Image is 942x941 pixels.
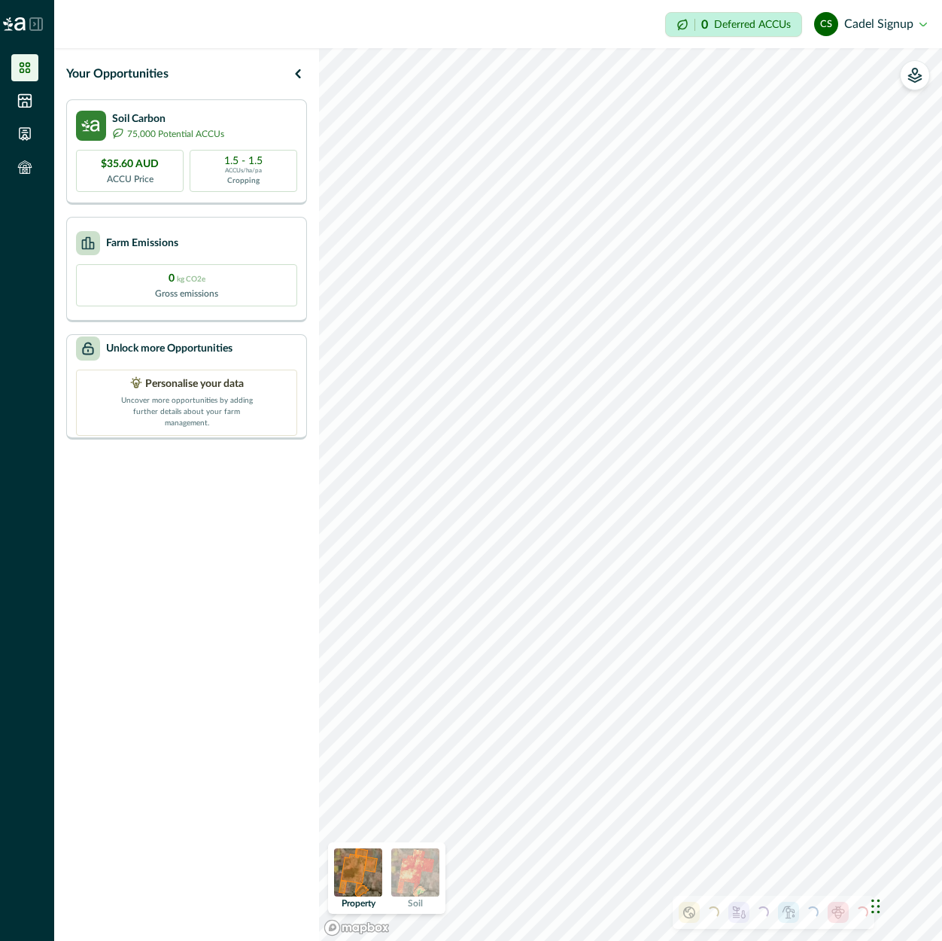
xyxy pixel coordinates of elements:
[342,899,375,908] p: Property
[177,276,205,283] span: kg CO2e
[391,848,439,897] img: soil preview
[66,65,169,83] p: Your Opportunities
[155,287,218,300] p: Gross emissions
[107,172,153,186] p: ACCU Price
[408,899,423,908] p: Soil
[224,156,263,166] p: 1.5 - 1.5
[106,341,232,357] p: Unlock more Opportunities
[111,392,262,429] p: Uncover more opportunities by adding further details about your farm management.
[106,236,178,251] p: Farm Emissions
[127,127,224,141] p: 75,000 Potential ACCUs
[101,157,159,172] p: $35.60 AUD
[701,19,708,31] p: 0
[324,919,390,936] a: Mapbox logo
[112,111,224,127] p: Soil Carbon
[871,884,880,929] div: Drag
[334,848,382,897] img: property preview
[169,271,205,287] p: 0
[145,376,244,392] p: Personalise your data
[867,869,942,941] iframe: Chat Widget
[225,166,262,175] p: ACCUs/ha/pa
[227,175,260,187] p: Cropping
[814,6,927,42] button: Cadel SignupCadel Signup
[714,19,791,30] p: Deferred ACCUs
[3,17,26,31] img: Logo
